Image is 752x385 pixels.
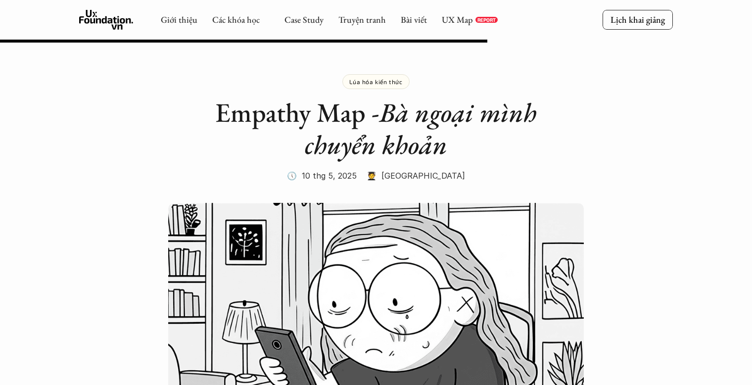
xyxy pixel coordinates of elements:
h1: Empathy Map - [178,96,574,161]
a: UX Map [442,14,473,25]
p: 🧑‍🎓 [GEOGRAPHIC_DATA] [367,168,465,183]
p: REPORT [477,17,496,23]
p: Lúa hóa kiến thức [349,78,402,85]
a: Lịch khai giảng [603,10,673,29]
a: REPORT [475,17,498,23]
p: 🕔 10 thg 5, 2025 [287,168,357,183]
a: Các khóa học [212,14,260,25]
a: Giới thiệu [161,14,197,25]
a: Truyện tranh [338,14,386,25]
a: Bài viết [401,14,427,25]
a: Case Study [284,14,324,25]
em: Bà ngoại mình chuyển khoản [305,95,543,162]
p: Lịch khai giảng [611,14,665,25]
